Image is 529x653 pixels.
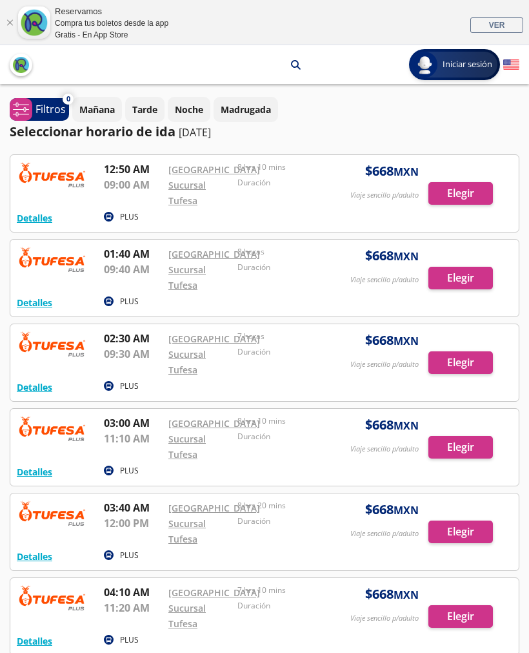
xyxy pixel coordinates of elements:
a: Cerrar [6,19,14,26]
button: Tarde [125,97,165,122]
a: VER [470,17,523,33]
a: [GEOGRAPHIC_DATA] [168,586,260,599]
p: Seleccionar horario de ida [10,122,175,141]
p: PLUS [120,380,139,392]
a: [GEOGRAPHIC_DATA] [168,333,260,345]
p: [GEOGRAPHIC_DATA] [138,58,230,72]
button: Detalles [17,550,52,563]
span: 0 [66,94,70,105]
a: Sucursal Tufesa [168,517,206,545]
a: Sucursal Tufesa [168,433,206,461]
button: Detalles [17,634,52,648]
p: PLUS [120,296,139,307]
a: [GEOGRAPHIC_DATA] [168,163,260,176]
p: PLUS [120,211,139,223]
button: back [10,54,32,76]
div: Compra tus boletos desde la app [55,17,168,29]
p: PLUS [120,634,139,646]
button: 0Filtros [10,98,69,121]
p: PLUS [120,465,139,477]
a: Sucursal Tufesa [168,602,206,630]
button: Detalles [17,380,52,394]
p: PLUS [120,550,139,561]
button: English [503,57,519,73]
a: Sucursal Tufesa [168,348,206,376]
span: VER [489,21,505,30]
p: Noche [175,103,203,116]
p: Filtros [35,101,66,117]
span: Iniciar sesión [437,58,497,71]
button: Noche [168,97,210,122]
a: [GEOGRAPHIC_DATA] [168,417,260,430]
a: [GEOGRAPHIC_DATA] [168,248,260,260]
button: Detalles [17,211,52,225]
button: Madrugada [214,97,278,122]
p: [DATE] [179,125,211,140]
p: Madrugada [221,103,271,116]
p: Mañana [79,103,115,116]
a: Sucursal Tufesa [168,179,206,207]
button: Detalles [17,296,52,309]
div: Gratis - En App Store [55,29,168,41]
a: Sucursal Tufesa [168,264,206,291]
button: Mañana [72,97,122,122]
div: Reservamos [55,5,168,18]
a: [GEOGRAPHIC_DATA] [168,502,260,514]
button: Detalles [17,465,52,479]
p: Nogales [246,58,281,72]
p: Tarde [132,103,157,116]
